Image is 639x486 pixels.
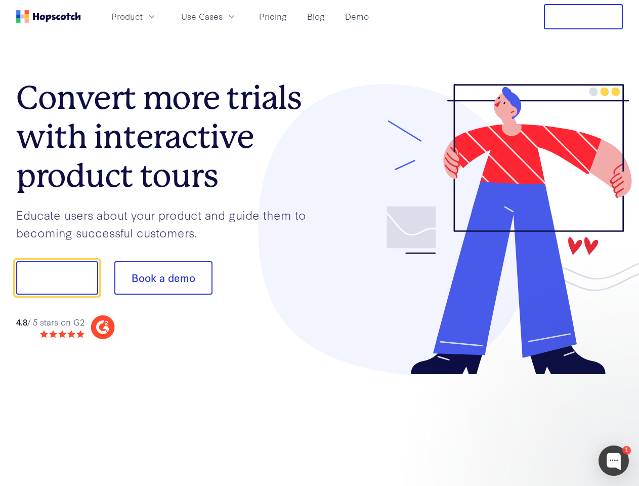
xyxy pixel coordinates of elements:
div: 1 [622,446,631,455]
a: Home [16,10,81,23]
a: Demo [341,8,373,25]
span: Product [111,10,143,23]
p: Educate users about your product and guide them to becoming successful customers. [16,206,320,241]
button: Use Cases [175,8,243,25]
button: Show me! [16,261,98,295]
a: Blog [303,8,329,25]
button: Product [105,8,163,25]
button: Free Trial [544,4,623,29]
a: Pricing [255,8,291,25]
h1: Convert more trials with interactive product tours [16,78,320,195]
strong: 4.8 [16,316,27,328]
span: Use Cases [181,10,223,23]
button: Book a demo [114,261,212,295]
div: / 5 stars on G2 [16,316,84,329]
